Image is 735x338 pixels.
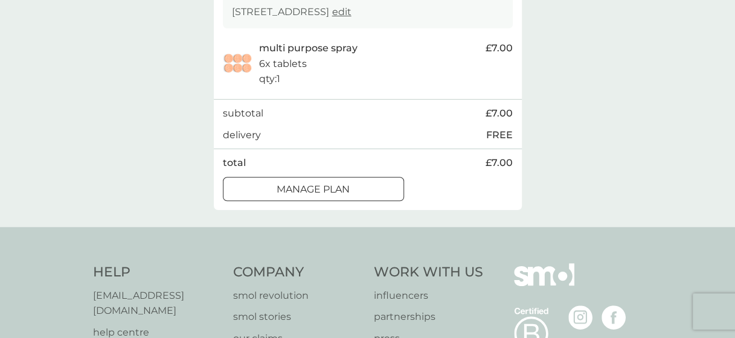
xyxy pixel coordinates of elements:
h4: Work With Us [374,263,483,282]
a: [EMAIL_ADDRESS][DOMAIN_NAME] [93,288,222,319]
a: smol stories [233,309,362,325]
span: £7.00 [486,155,513,171]
p: delivery [223,127,261,143]
a: partnerships [374,309,483,325]
p: subtotal [223,106,263,121]
p: [STREET_ADDRESS] [232,4,351,20]
img: smol [514,263,574,304]
p: FREE [486,127,513,143]
h4: Company [233,263,362,282]
span: £7.00 [486,40,513,56]
button: Manage plan [223,177,404,201]
a: influencers [374,288,483,304]
span: £7.00 [486,106,513,121]
img: visit the smol Facebook page [602,305,626,330]
p: multi purpose spray [259,40,358,56]
p: 6x tablets [259,56,307,72]
p: Manage plan [277,182,350,197]
a: smol revolution [233,288,362,304]
p: qty : 1 [259,71,280,87]
img: visit the smol Instagram page [568,305,592,330]
a: edit [332,6,351,18]
h4: Help [93,263,222,282]
p: total [223,155,246,171]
